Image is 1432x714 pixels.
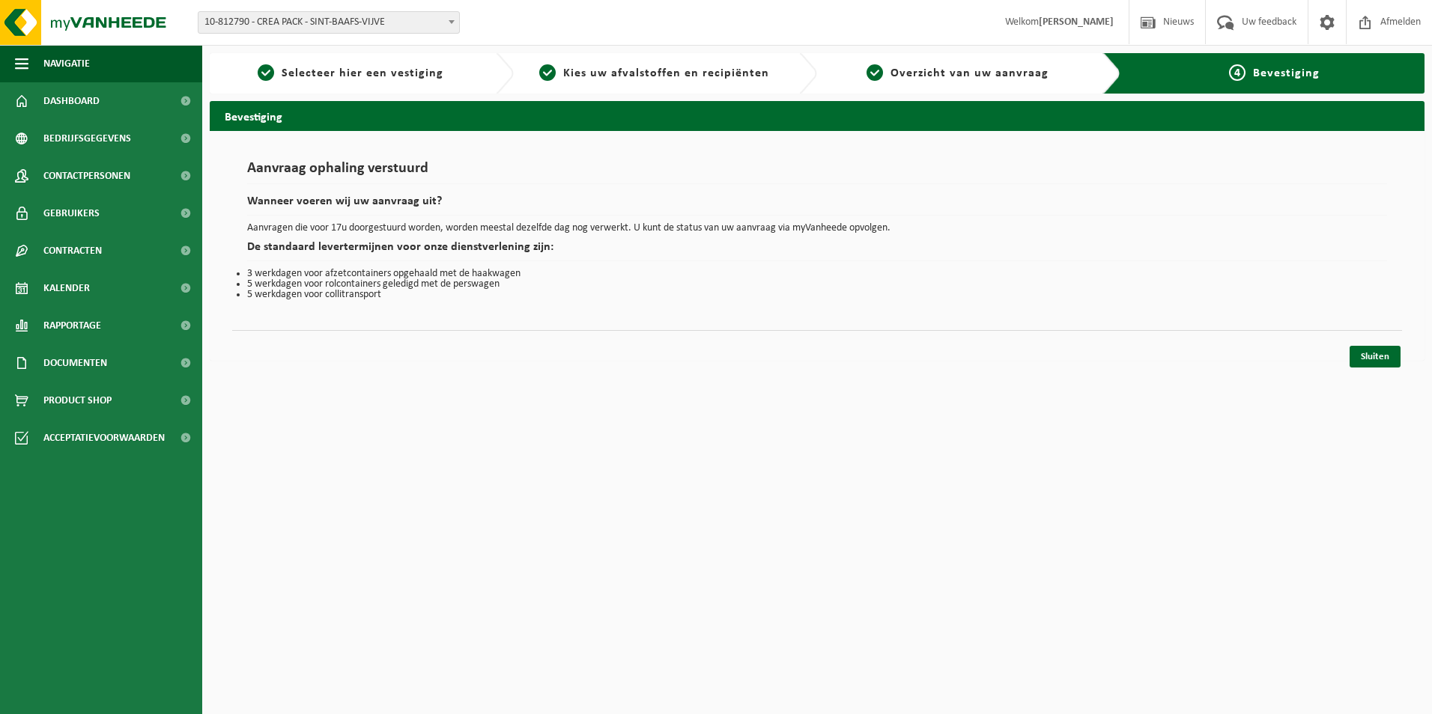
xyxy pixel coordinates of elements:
[891,67,1049,79] span: Overzicht van uw aanvraag
[825,64,1091,82] a: 3Overzicht van uw aanvraag
[247,279,1387,290] li: 5 werkdagen voor rolcontainers geledigd met de perswagen
[43,120,131,157] span: Bedrijfsgegevens
[210,101,1425,130] h2: Bevestiging
[521,64,788,82] a: 2Kies uw afvalstoffen en recipiënten
[247,241,1387,261] h2: De standaard levertermijnen voor onze dienstverlening zijn:
[43,382,112,419] span: Product Shop
[258,64,274,81] span: 1
[247,195,1387,216] h2: Wanneer voeren wij uw aanvraag uit?
[1229,64,1246,81] span: 4
[247,290,1387,300] li: 5 werkdagen voor collitransport
[1253,67,1320,79] span: Bevestiging
[563,67,769,79] span: Kies uw afvalstoffen en recipiënten
[282,67,443,79] span: Selecteer hier een vestiging
[43,419,165,457] span: Acceptatievoorwaarden
[43,307,101,344] span: Rapportage
[1039,16,1114,28] strong: [PERSON_NAME]
[43,157,130,195] span: Contactpersonen
[198,12,459,33] span: 10-812790 - CREA PACK - SINT-BAAFS-VIJVE
[247,223,1387,234] p: Aanvragen die voor 17u doorgestuurd worden, worden meestal dezelfde dag nog verwerkt. U kunt de s...
[43,195,100,232] span: Gebruikers
[539,64,556,81] span: 2
[247,161,1387,184] h1: Aanvraag ophaling verstuurd
[217,64,484,82] a: 1Selecteer hier een vestiging
[1350,346,1401,367] a: Sluiten
[43,232,102,269] span: Contracten
[198,11,460,34] span: 10-812790 - CREA PACK - SINT-BAAFS-VIJVE
[43,344,107,382] span: Documenten
[247,269,1387,279] li: 3 werkdagen voor afzetcontainers opgehaald met de haakwagen
[43,269,90,307] span: Kalender
[867,64,883,81] span: 3
[43,45,90,82] span: Navigatie
[43,82,100,120] span: Dashboard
